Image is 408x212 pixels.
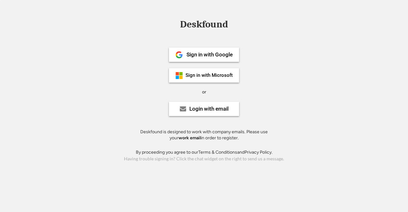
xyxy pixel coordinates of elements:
[175,51,183,59] img: 1024px-Google__G__Logo.svg.png
[136,149,273,156] div: By proceeding you agree to our and
[244,150,273,155] a: Privacy Policy.
[178,135,201,141] strong: work email
[175,72,183,79] img: ms-symbollockup_mssymbol_19.png
[189,106,229,112] div: Login with email
[202,89,206,95] div: or
[177,19,231,29] div: Deskfound
[132,129,276,141] div: Deskfound is designed to work with company emails. Please use your in order to register.
[198,150,237,155] a: Terms & Conditions
[186,73,233,78] div: Sign in with Microsoft
[186,52,233,57] div: Sign in with Google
